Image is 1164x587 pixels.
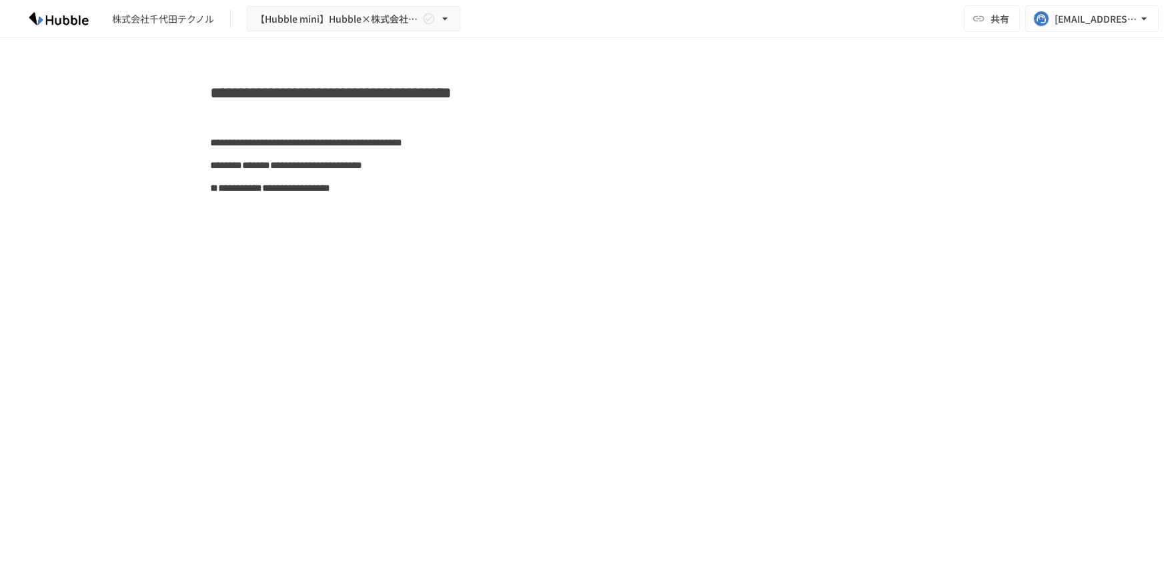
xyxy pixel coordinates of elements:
button: 【Hubble mini】Hubble×株式会社千代田テクノル オンボーディングプロジェクト [247,6,460,32]
div: [EMAIL_ADDRESS][DOMAIN_NAME] [1055,11,1137,27]
button: [EMAIL_ADDRESS][DOMAIN_NAME] [1025,5,1159,32]
span: 【Hubble mini】Hubble×株式会社千代田テクノル オンボーディングプロジェクト [255,11,420,27]
span: 共有 [991,11,1009,26]
button: 共有 [964,5,1020,32]
img: HzDRNkGCf7KYO4GfwKnzITak6oVsp5RHeZBEM1dQFiQ [16,8,101,29]
div: 株式会社千代田テクノル [112,12,214,26]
